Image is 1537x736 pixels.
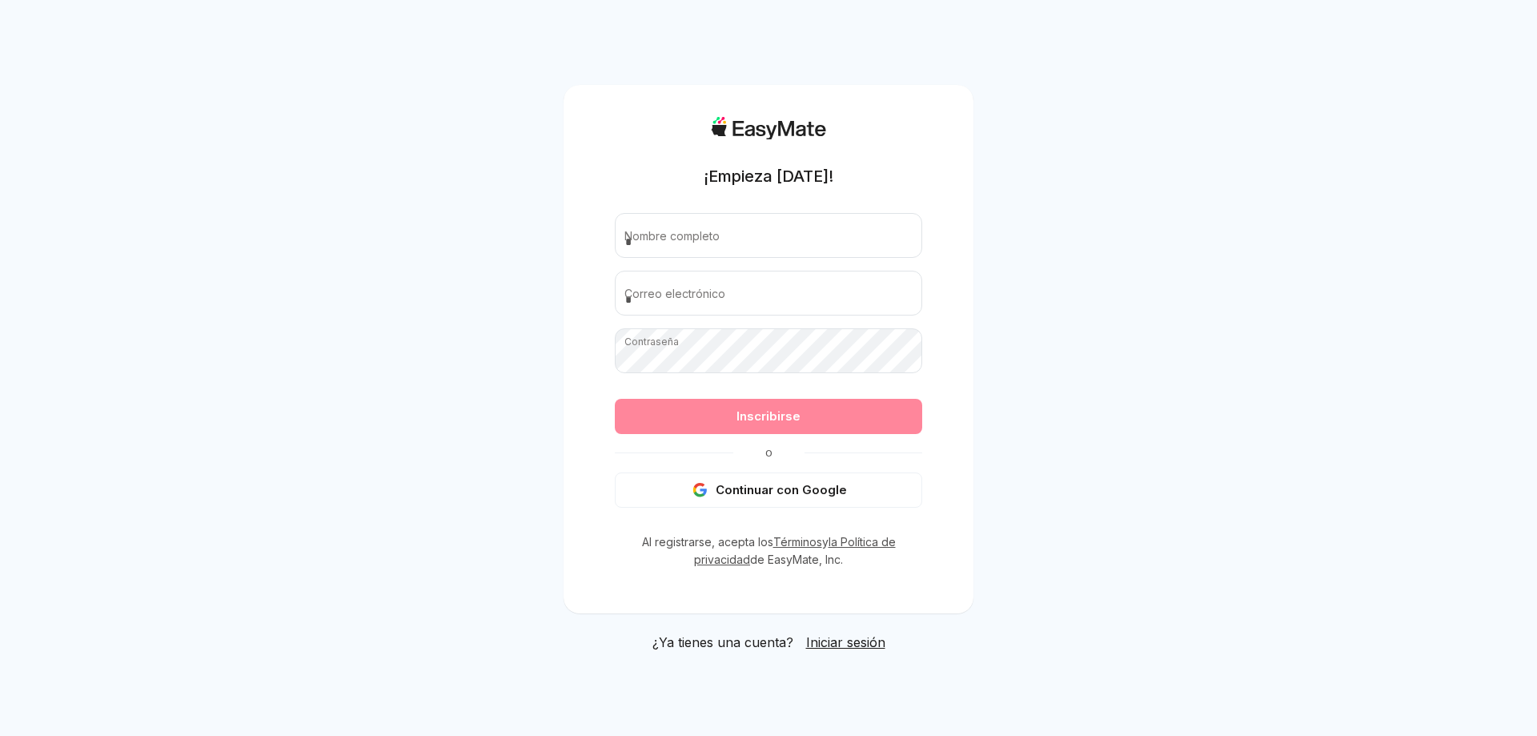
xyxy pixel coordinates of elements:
button: Continuar con Google [615,473,922,508]
font: Continuar con Google [716,482,847,497]
font: de EasyMate, Inc. [750,553,843,566]
font: O [765,448,773,459]
a: Términos [773,535,822,549]
font: Iniciar sesión [806,634,885,650]
font: Al registrarse, acepta los [642,535,773,549]
a: Iniciar sesión [806,633,885,652]
font: y [822,535,829,549]
font: ¿Ya tienes una cuenta? [652,634,793,650]
a: la Política de privacidad [694,535,896,566]
font: ¡Empieza [DATE]! [704,167,833,186]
